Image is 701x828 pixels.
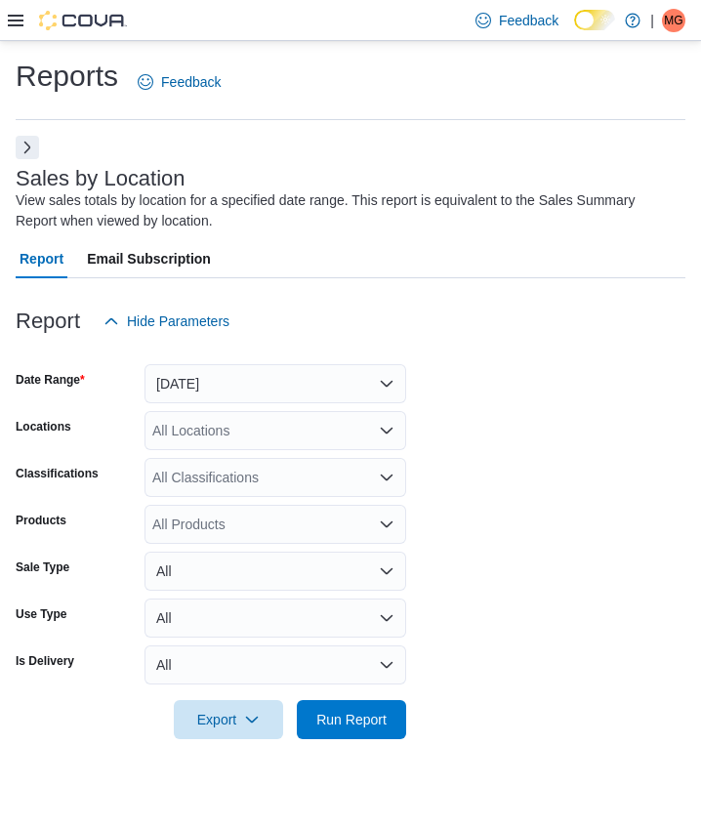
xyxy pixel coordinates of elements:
[144,552,406,591] button: All
[650,9,654,32] p: |
[186,700,271,739] span: Export
[379,517,394,532] button: Open list of options
[16,513,66,528] label: Products
[574,30,575,31] span: Dark Mode
[16,167,186,190] h3: Sales by Location
[96,302,237,341] button: Hide Parameters
[16,419,71,435] label: Locations
[16,372,85,388] label: Date Range
[130,62,228,102] a: Feedback
[161,72,221,92] span: Feedback
[144,364,406,403] button: [DATE]
[316,710,387,729] span: Run Report
[174,700,283,739] button: Export
[144,645,406,684] button: All
[16,653,74,669] label: Is Delivery
[16,466,99,481] label: Classifications
[499,11,558,30] span: Feedback
[39,11,127,30] img: Cova
[662,9,685,32] div: Mai Gamer
[16,136,39,159] button: Next
[297,700,406,739] button: Run Report
[574,10,615,30] input: Dark Mode
[468,1,566,40] a: Feedback
[87,239,211,278] span: Email Subscription
[16,559,69,575] label: Sale Type
[379,423,394,438] button: Open list of options
[20,239,63,278] span: Report
[379,470,394,485] button: Open list of options
[16,606,66,622] label: Use Type
[127,311,229,331] span: Hide Parameters
[16,57,118,96] h1: Reports
[16,190,676,231] div: View sales totals by location for a specified date range. This report is equivalent to the Sales ...
[664,9,682,32] span: MG
[16,310,80,333] h3: Report
[144,599,406,638] button: All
